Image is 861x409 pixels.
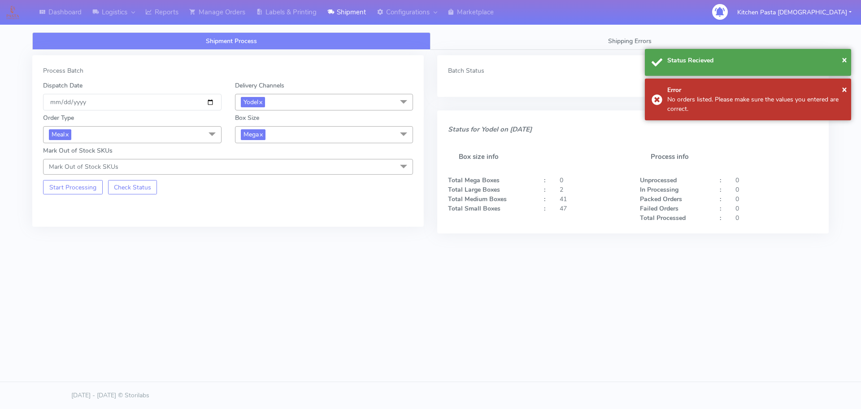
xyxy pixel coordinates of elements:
[667,56,845,65] div: Status Recieved
[720,204,721,213] strong: :
[259,129,263,139] a: x
[667,85,845,95] div: Error
[235,113,259,123] label: Box Size
[206,37,257,45] span: Shipment Process
[43,81,83,90] label: Dispatch Date
[448,204,500,213] strong: Total Small Boxes
[43,146,113,155] label: Mark Out of Stock SKUs
[720,176,721,185] strong: :
[448,125,532,134] i: Status for Yodel on [DATE]
[43,180,103,194] button: Start Processing
[235,81,284,90] label: Delivery Channels
[544,204,545,213] strong: :
[448,176,500,185] strong: Total Mega Boxes
[842,83,847,95] span: ×
[640,195,682,203] strong: Packed Orders
[49,163,118,171] span: Mark Out of Stock SKUs
[667,95,845,114] div: No orders listed. Please make sure the values you entered are correct.
[448,195,507,203] strong: Total Medium Boxes
[448,142,626,172] h5: Box size info
[729,194,825,204] div: 0
[241,129,265,140] span: Mega
[842,83,847,96] button: Close
[720,185,721,194] strong: :
[729,213,825,223] div: 0
[553,185,633,194] div: 2
[720,195,721,203] strong: :
[842,53,847,66] button: Close
[640,176,677,185] strong: Unprocessed
[108,180,157,194] button: Check Status
[241,97,265,107] span: Yodel
[731,3,858,22] button: Kitchen Pasta [DEMOGRAPHIC_DATA]
[729,176,825,185] div: 0
[448,66,818,75] div: Batch Status
[553,204,633,213] div: 47
[43,66,413,75] div: Process Batch
[258,97,262,106] a: x
[640,142,818,172] h5: Process info
[553,176,633,185] div: 0
[544,176,545,185] strong: :
[842,53,847,66] span: ×
[32,32,829,50] ul: Tabs
[65,129,69,139] a: x
[608,37,652,45] span: Shipping Errors
[640,214,686,222] strong: Total Processed
[43,113,74,123] label: Order Type
[553,194,633,204] div: 41
[544,195,545,203] strong: :
[544,185,545,194] strong: :
[448,185,500,194] strong: Total Large Boxes
[720,214,721,222] strong: :
[640,204,678,213] strong: Failed Orders
[640,185,678,194] strong: In Processing
[729,185,825,194] div: 0
[49,129,71,140] span: Meal
[729,204,825,213] div: 0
